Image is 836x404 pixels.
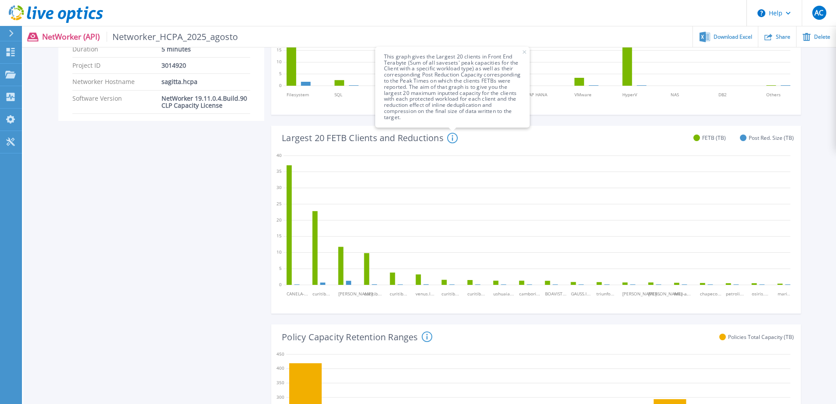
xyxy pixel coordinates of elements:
text: 400 [276,365,284,371]
text: 25 [276,200,282,207]
text: 40 [276,152,282,158]
tspan: triunfo... [597,291,615,297]
p: NetWorker (API) [42,32,238,42]
text: 350 [276,379,284,386]
h4: Largest 20 FETB Clients and Reductions [282,133,458,143]
tspan: curitib... [364,291,382,297]
text: 450 [276,351,284,357]
tspan: [PERSON_NAME]-... [648,291,688,297]
div: 5 minutes [161,46,251,53]
tspan: HyperV [623,91,638,98]
div: NetWorker 19.11.0.4.Build.90 CLP Capacity License [161,95,251,109]
span: This graph gives the Largest 20 clients in Front End Terabyte (Sum of all savesets' peak capaciti... [375,47,530,127]
tspan: BOAVIST... [545,291,567,297]
tspan: osiris.... [752,291,768,297]
span: Networker_HCPA_2025_agosto [107,32,238,42]
tspan: venus.l... [416,291,435,297]
text: 0 [279,281,282,287]
text: 15 [276,47,282,53]
tspan: feliz-a... [674,291,691,297]
p: Networker Hostname [72,78,161,85]
tspan: curitib... [442,291,459,297]
span: Share [776,34,790,40]
span: Delete [814,34,830,40]
tspan: petroli... [726,291,744,297]
p: Project ID [72,62,161,69]
tspan: [PERSON_NAME]... [338,291,377,297]
tspan: curitib... [312,291,330,297]
tspan: ushuaia... [493,291,514,297]
span: Download Excel [714,34,752,40]
tspan: CANELA-... [287,291,308,297]
tspan: GAUSS.l... [571,291,591,297]
tspan: curitib... [467,291,485,297]
text: 0 [279,82,282,88]
tspan: mari... [778,291,791,297]
tspan: SQL [335,91,343,98]
tspan: NAS [671,91,679,98]
text: 30 [276,184,282,190]
p: Duration [72,46,161,53]
tspan: [PERSON_NAME]-... [623,291,662,297]
text: 35 [276,168,282,174]
div: 3014920 [161,62,251,69]
span: FETB (TB) [702,135,726,141]
text: 5 [279,70,282,76]
tspan: Others [767,91,781,98]
text: 300 [276,394,284,400]
tspan: DB2 [718,91,727,98]
tspan: VMware [574,91,592,98]
text: 15 [276,233,282,239]
text: 5 [279,265,282,271]
text: 10 [276,59,282,65]
div: sagitta.hcpa [161,78,251,85]
text: 20 [276,216,282,222]
tspan: SAP HANA [527,91,548,98]
span: AC [814,9,823,16]
tspan: curitib... [390,291,408,297]
tspan: cambori... [519,291,540,297]
span: Policies Total Capacity (TB) [728,334,794,340]
span: Post Red. Size (TB) [749,135,794,141]
text: 10 [276,249,282,255]
tspan: Filesystem [287,91,309,98]
h4: Policy Capacity Retention Ranges [282,331,432,342]
tspan: chapeco... [700,291,721,297]
p: Software Version [72,95,161,109]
